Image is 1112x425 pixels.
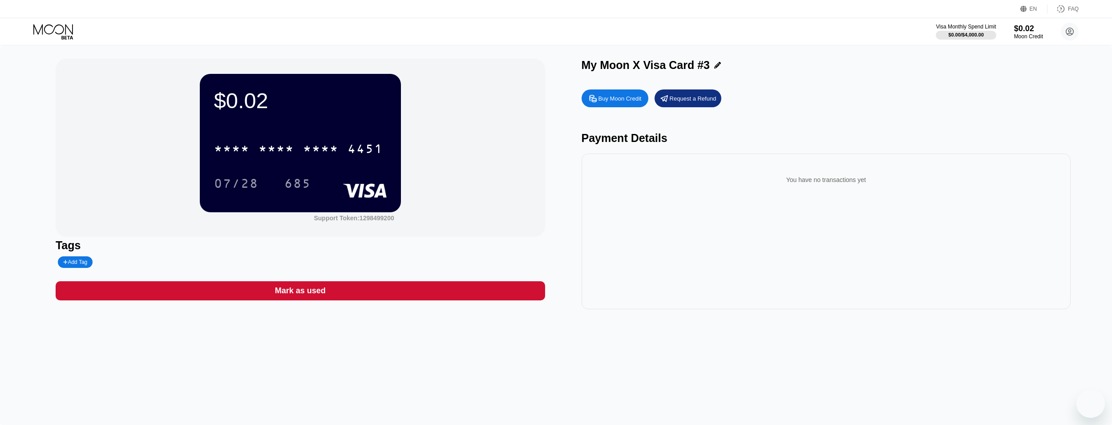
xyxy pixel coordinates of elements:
[275,286,326,296] div: Mark as used
[582,89,648,107] div: Buy Moon Credit
[214,88,387,113] div: $0.02
[582,59,710,72] div: My Moon X Visa Card #3
[348,143,383,157] div: 4451
[1068,6,1079,12] div: FAQ
[948,32,984,37] div: $0.00 / $4,000.00
[207,172,265,194] div: 07/28
[1014,24,1043,33] div: $0.02
[314,215,394,222] div: Support Token: 1298499200
[63,259,87,265] div: Add Tag
[56,239,545,252] div: Tags
[582,132,1071,145] div: Payment Details
[936,24,996,30] div: Visa Monthly Spend Limit
[214,178,259,192] div: 07/28
[1014,33,1043,40] div: Moon Credit
[284,178,311,192] div: 685
[936,24,996,40] div: Visa Monthly Spend Limit$0.00/$4,000.00
[1076,389,1105,418] iframe: Nút để khởi chạy cửa sổ nhắn tin
[598,95,642,102] div: Buy Moon Credit
[589,167,1064,192] div: You have no transactions yet
[655,89,721,107] div: Request a Refund
[1014,24,1043,40] div: $0.02Moon Credit
[278,172,318,194] div: 685
[314,215,394,222] div: Support Token:1298499200
[670,95,716,102] div: Request a Refund
[58,256,93,268] div: Add Tag
[1047,4,1079,13] div: FAQ
[1030,6,1037,12] div: EN
[56,281,545,300] div: Mark as used
[1020,4,1047,13] div: EN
